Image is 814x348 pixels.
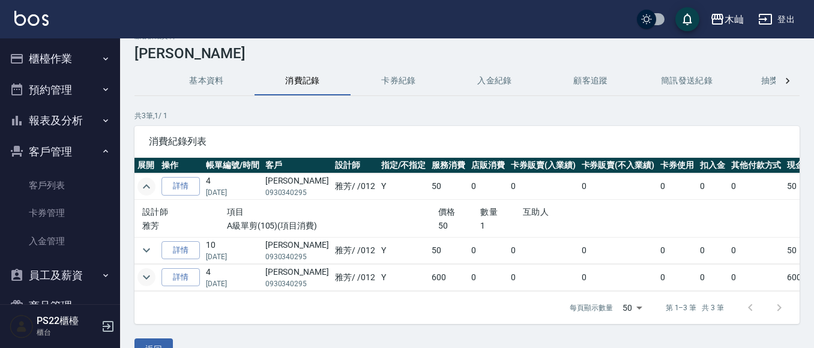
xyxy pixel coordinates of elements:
[675,7,699,31] button: save
[508,264,579,290] td: 0
[5,105,115,136] button: 報表及分析
[203,173,262,200] td: 4
[378,237,429,263] td: Y
[265,251,329,262] p: 0930340295
[203,158,262,173] th: 帳單編號/時間
[265,187,329,198] p: 0930340295
[579,173,658,200] td: 0
[438,207,456,217] span: 價格
[508,158,579,173] th: 卡券販賣(入業績)
[206,187,259,198] p: [DATE]
[697,237,728,263] td: 0
[262,264,332,290] td: [PERSON_NAME]
[37,315,98,327] h5: PS22櫃檯
[134,110,800,121] p: 共 3 筆, 1 / 1
[753,8,800,31] button: 登出
[265,278,329,289] p: 0930340295
[468,158,508,173] th: 店販消費
[508,237,579,263] td: 0
[657,237,697,263] td: 0
[206,251,259,262] p: [DATE]
[134,45,800,62] h3: [PERSON_NAME]
[378,264,429,290] td: Y
[161,177,200,196] a: 詳情
[468,264,508,290] td: 0
[137,268,155,286] button: expand row
[468,237,508,263] td: 0
[429,237,468,263] td: 50
[666,302,724,313] p: 第 1–3 筆 共 3 筆
[725,12,744,27] div: 木屾
[378,158,429,173] th: 指定/不指定
[203,237,262,263] td: 10
[728,173,785,200] td: 0
[332,264,378,290] td: 雅芳 / /012
[579,237,658,263] td: 0
[480,207,498,217] span: 數量
[10,314,34,338] img: Person
[5,290,115,322] button: 商品管理
[697,264,728,290] td: 0
[227,207,244,217] span: 項目
[378,173,429,200] td: Y
[332,237,378,263] td: 雅芳 / /012
[5,172,115,199] a: 客戶列表
[697,173,728,200] td: 0
[639,67,735,95] button: 簡訊發送紀錄
[14,11,49,26] img: Logo
[657,173,697,200] td: 0
[203,264,262,290] td: 4
[570,302,613,313] p: 每頁顯示數量
[158,158,203,173] th: 操作
[142,220,227,232] p: 雅芳
[705,7,749,32] button: 木屾
[429,264,468,290] td: 600
[728,264,785,290] td: 0
[149,136,785,148] span: 消費紀錄列表
[206,278,259,289] p: [DATE]
[5,227,115,255] a: 入金管理
[657,158,697,173] th: 卡券使用
[657,264,697,290] td: 0
[134,158,158,173] th: 展開
[137,241,155,259] button: expand row
[332,173,378,200] td: 雅芳 / /012
[158,67,255,95] button: 基本資料
[262,158,332,173] th: 客戶
[438,220,480,232] p: 50
[5,199,115,227] a: 卡券管理
[161,241,200,260] a: 詳情
[468,173,508,200] td: 0
[728,237,785,263] td: 0
[579,264,658,290] td: 0
[579,158,658,173] th: 卡券販賣(不入業績)
[447,67,543,95] button: 入金紀錄
[618,292,647,324] div: 50
[543,67,639,95] button: 顧客追蹤
[5,43,115,74] button: 櫃檯作業
[523,207,549,217] span: 互助人
[5,74,115,106] button: 預約管理
[697,158,728,173] th: 扣入金
[262,173,332,200] td: [PERSON_NAME]
[37,327,98,338] p: 櫃台
[5,136,115,167] button: 客戶管理
[142,207,168,217] span: 設計師
[262,237,332,263] td: [PERSON_NAME]
[227,220,438,232] p: A級單剪(105)(項目消費)
[508,173,579,200] td: 0
[255,67,351,95] button: 消費記錄
[728,158,785,173] th: 其他付款方式
[429,173,468,200] td: 50
[480,220,522,232] p: 1
[429,158,468,173] th: 服務消費
[137,178,155,196] button: expand row
[332,158,378,173] th: 設計師
[5,260,115,291] button: 員工及薪資
[351,67,447,95] button: 卡券紀錄
[161,268,200,287] a: 詳情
